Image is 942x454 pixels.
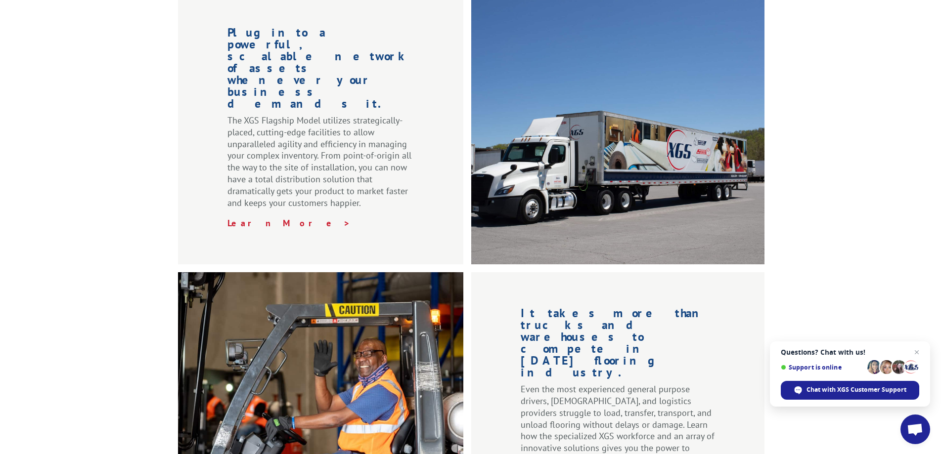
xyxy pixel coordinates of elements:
[521,307,715,383] h1: It takes more than trucks and warehouses to compete in [DATE] flooring industry.
[807,385,906,394] span: Chat with XGS Customer Support
[911,346,923,358] span: Close chat
[227,217,351,229] a: Learn More >
[781,348,919,356] span: Questions? Chat with us!
[227,27,414,115] h1: Plug into a powerful, scalable network of assets whenever your business demands it.
[227,115,414,217] p: The XGS Flagship Model utilizes strategically-placed, cutting-edge facilities to allow unparallel...
[781,381,919,400] div: Chat with XGS Customer Support
[781,364,864,371] span: Support is online
[900,414,930,444] div: Open chat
